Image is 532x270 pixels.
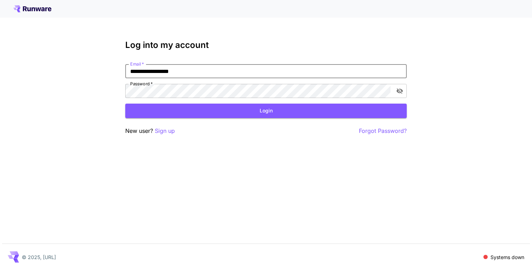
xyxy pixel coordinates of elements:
[125,104,407,118] button: Login
[393,85,406,97] button: toggle password visibility
[130,81,153,87] label: Password
[22,253,56,261] p: © 2025, [URL]
[155,127,175,135] button: Sign up
[130,61,144,67] label: Email
[359,127,407,135] button: Forgot Password?
[125,127,175,135] p: New user?
[125,40,407,50] h3: Log into my account
[490,253,524,261] p: Systems down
